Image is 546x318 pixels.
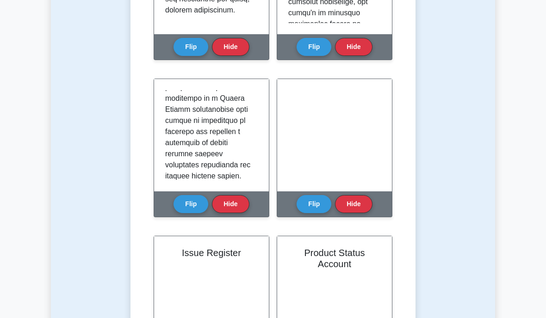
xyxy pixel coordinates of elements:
button: Hide [212,195,249,213]
h2: Issue Register [165,247,258,258]
button: Hide [335,38,372,56]
button: Flip [174,38,208,56]
h2: Product Status Account [288,247,381,269]
h2: Configuration Item Record [288,90,381,112]
button: Hide [335,195,372,213]
button: Flip [297,38,331,56]
button: Flip [174,195,208,213]
button: Hide [212,38,249,56]
button: Flip [297,195,331,213]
